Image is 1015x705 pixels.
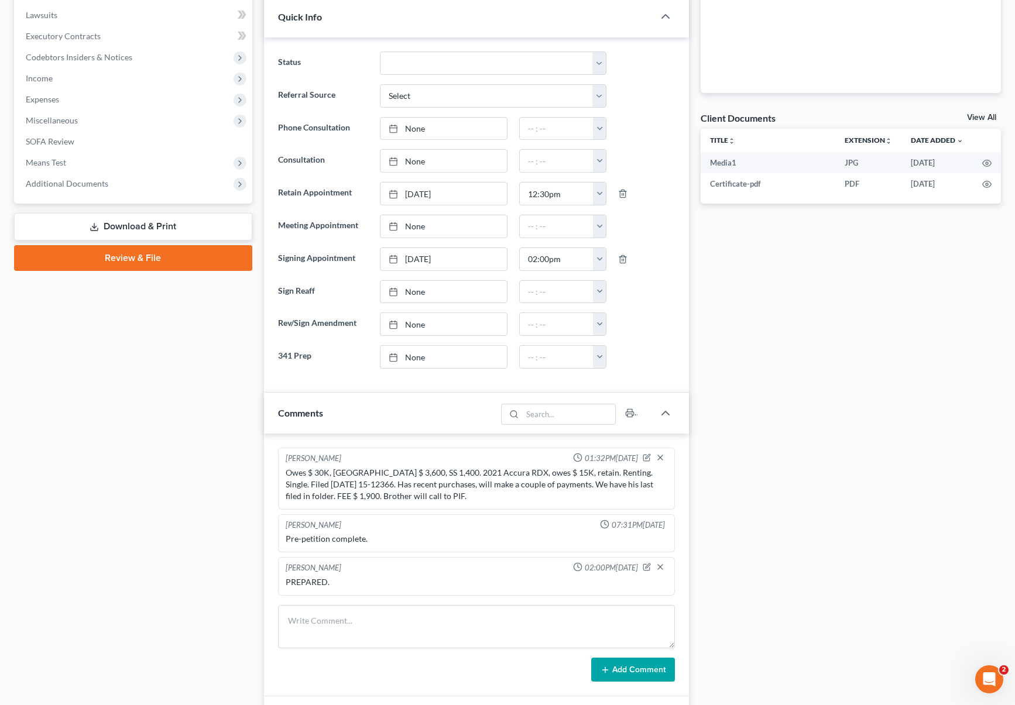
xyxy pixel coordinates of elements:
[520,346,594,368] input: -- : --
[26,94,59,104] span: Expenses
[975,665,1003,693] iframe: Intercom live chat
[380,215,507,238] a: None
[701,173,835,194] td: Certificate-pdf
[701,112,776,124] div: Client Documents
[585,562,638,573] span: 02:00PM[DATE]
[14,213,252,240] a: Download & Print
[380,248,507,270] a: [DATE]
[835,152,901,173] td: JPG
[380,313,507,335] a: None
[956,137,963,145] i: expand_more
[286,562,341,574] div: [PERSON_NAME]
[701,152,835,173] td: Media1
[272,312,375,336] label: Rev/Sign Amendment
[16,5,252,26] a: Lawsuits
[591,658,675,682] button: Add Comment
[272,247,375,271] label: Signing Appointment
[26,136,74,146] span: SOFA Review
[380,281,507,303] a: None
[585,453,638,464] span: 01:32PM[DATE]
[710,136,735,145] a: Titleunfold_more
[380,150,507,172] a: None
[967,114,996,122] a: View All
[520,150,594,172] input: -- : --
[835,173,901,194] td: PDF
[520,313,594,335] input: -- : --
[26,157,66,167] span: Means Test
[522,404,615,424] input: Search...
[612,520,665,531] span: 07:31PM[DATE]
[845,136,892,145] a: Extensionunfold_more
[278,11,322,22] span: Quick Info
[380,183,507,205] a: [DATE]
[272,117,375,140] label: Phone Consultation
[901,173,973,194] td: [DATE]
[272,215,375,238] label: Meeting Appointment
[26,73,53,83] span: Income
[272,149,375,173] label: Consultation
[520,183,594,205] input: -- : --
[272,182,375,205] label: Retain Appointment
[16,26,252,47] a: Executory Contracts
[380,118,507,140] a: None
[520,215,594,238] input: -- : --
[26,10,57,20] span: Lawsuits
[885,137,892,145] i: unfold_more
[286,467,667,502] div: Owes $ 30K, [GEOGRAPHIC_DATA] $ 3,600, SS 1,400. 2021 Accura RDX, owes $ 15K, retain. Renting. Si...
[520,281,594,303] input: -- : --
[728,137,735,145] i: unfold_more
[26,31,101,41] span: Executory Contracts
[272,345,375,369] label: 341 Prep
[286,520,341,531] div: [PERSON_NAME]
[278,407,323,418] span: Comments
[26,178,108,188] span: Additional Documents
[520,118,594,140] input: -- : --
[16,131,252,152] a: SOFA Review
[380,346,507,368] a: None
[26,52,132,62] span: Codebtors Insiders & Notices
[14,245,252,271] a: Review & File
[999,665,1009,675] span: 2
[286,533,667,545] div: Pre-petition complete.
[272,84,375,108] label: Referral Source
[286,576,667,588] div: PREPARED.
[520,248,594,270] input: -- : --
[26,115,78,125] span: Miscellaneous
[286,453,341,465] div: [PERSON_NAME]
[272,51,375,75] label: Status
[901,152,973,173] td: [DATE]
[272,280,375,304] label: Sign Reaff
[911,136,963,145] a: Date Added expand_more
